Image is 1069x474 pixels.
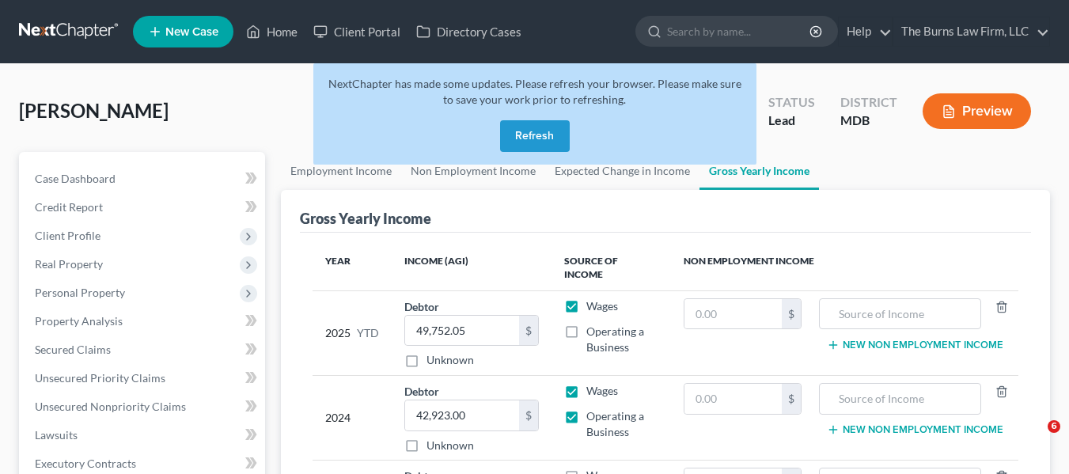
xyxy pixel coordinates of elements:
a: Gross Yearly Income [699,152,819,190]
th: Year [313,245,392,291]
span: NextChapter has made some updates. Please refresh your browser. Please make sure to save your wor... [328,77,741,106]
div: $ [519,316,538,346]
div: $ [519,400,538,430]
span: Executory Contracts [35,457,136,470]
div: $ [782,384,801,414]
button: Refresh [500,120,570,152]
span: Unsecured Priority Claims [35,371,165,385]
span: Credit Report [35,200,103,214]
a: Property Analysis [22,307,265,336]
span: Operating a Business [586,409,644,438]
iframe: Intercom live chat [1015,420,1053,458]
a: Unsecured Priority Claims [22,364,265,392]
div: 2025 [325,298,379,369]
span: Case Dashboard [35,172,116,185]
a: Case Dashboard [22,165,265,193]
div: Status [768,93,815,112]
th: Source of Income [552,245,671,291]
input: Source of Income [828,299,972,329]
div: 2024 [325,383,379,453]
a: Directory Cases [408,17,529,46]
input: 0.00 [684,299,782,329]
input: Search by name... [667,17,812,46]
span: Personal Property [35,286,125,299]
input: Source of Income [828,384,972,414]
div: Lead [768,112,815,130]
th: Income (AGI) [392,245,552,291]
label: Debtor [404,383,439,400]
button: New Non Employment Income [827,339,1003,351]
span: Secured Claims [35,343,111,356]
label: Debtor [404,298,439,315]
a: Help [839,17,892,46]
span: Property Analysis [35,314,123,328]
div: Gross Yearly Income [300,209,431,228]
input: 0.00 [405,400,520,430]
a: Lawsuits [22,421,265,449]
a: Client Portal [305,17,408,46]
th: Non Employment Income [671,245,1018,291]
a: The Burns Law Firm, LLC [893,17,1049,46]
span: Unsecured Nonpriority Claims [35,400,186,413]
div: District [840,93,897,112]
span: Client Profile [35,229,100,242]
a: Secured Claims [22,336,265,364]
span: Wages [586,384,618,397]
span: Real Property [35,257,103,271]
button: Preview [923,93,1031,129]
label: Unknown [426,352,474,368]
span: [PERSON_NAME] [19,99,169,122]
span: Wages [586,299,618,313]
span: Lawsuits [35,428,78,442]
div: $ [782,299,801,329]
button: New Non Employment Income [827,423,1003,436]
a: Credit Report [22,193,265,222]
label: Unknown [426,438,474,453]
input: 0.00 [684,384,782,414]
span: New Case [165,26,218,38]
span: YTD [357,325,379,341]
span: Operating a Business [586,324,644,354]
div: MDB [840,112,897,130]
a: Home [238,17,305,46]
input: 0.00 [405,316,520,346]
a: Employment Income [281,152,401,190]
a: Unsecured Nonpriority Claims [22,392,265,421]
span: 6 [1048,420,1060,433]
